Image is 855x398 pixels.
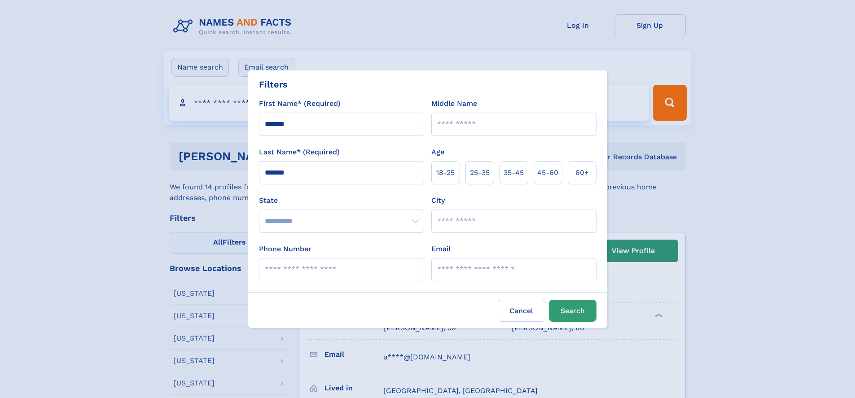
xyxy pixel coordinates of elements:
span: 60+ [575,167,589,178]
label: Phone Number [259,244,311,254]
button: Search [549,300,596,322]
span: 35‑45 [504,167,524,178]
label: First Name* (Required) [259,98,341,109]
label: Last Name* (Required) [259,147,340,157]
span: 45‑60 [537,167,558,178]
label: State [259,195,424,206]
label: Age [431,147,444,157]
label: Middle Name [431,98,477,109]
label: Cancel [498,300,545,322]
label: Email [431,244,451,254]
div: Filters [259,78,288,91]
span: 25‑35 [470,167,490,178]
label: City [431,195,445,206]
span: 18‑25 [436,167,455,178]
